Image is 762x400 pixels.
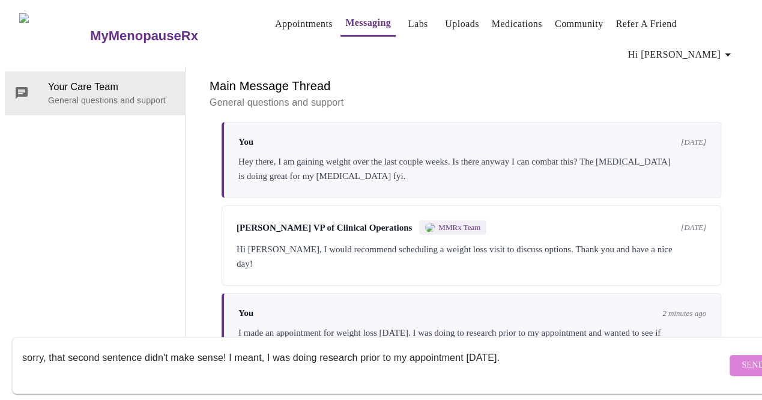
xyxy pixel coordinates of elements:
button: Uploads [440,12,484,36]
span: You [238,308,253,318]
span: You [238,137,253,147]
span: MMRx Team [438,223,480,232]
div: Hi [PERSON_NAME], I would recommend scheduling a weight loss visit to discuss options. Thank you ... [237,242,706,271]
button: Labs [399,12,437,36]
div: Your Care TeamGeneral questions and support [5,71,185,115]
a: Uploads [445,16,479,32]
span: Your Care Team [48,80,175,94]
span: [DATE] [681,223,706,232]
textarea: Send a message about your appointment [22,346,727,384]
button: Messaging [340,11,396,37]
img: MMRX [425,223,435,232]
h6: Main Message Thread [210,76,733,95]
a: Labs [408,16,428,32]
span: [DATE] [681,138,706,147]
button: Refer a Friend [611,12,682,36]
a: Community [555,16,603,32]
p: General questions and support [210,95,733,110]
div: I made an appointment for weight loss [DATE]. I was doing to research prior to my appointment and... [238,326,706,354]
a: MyMenopauseRx [89,15,246,57]
span: 2 minutes ago [662,309,706,318]
button: Hi [PERSON_NAME] [623,43,740,67]
a: Refer a Friend [615,16,677,32]
span: Hi [PERSON_NAME] [628,46,735,63]
button: Appointments [270,12,337,36]
span: [PERSON_NAME] VP of Clinical Operations [237,223,412,233]
a: Messaging [345,14,391,31]
button: Community [550,12,608,36]
a: Appointments [275,16,333,32]
div: Hey there, I am gaining weight over the last couple weeks. Is there anyway I can combat this? The... [238,154,706,183]
img: MyMenopauseRx Logo [19,13,89,58]
h3: MyMenopauseRx [90,28,198,44]
p: General questions and support [48,94,175,106]
a: Medications [492,16,542,32]
button: Medications [487,12,547,36]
